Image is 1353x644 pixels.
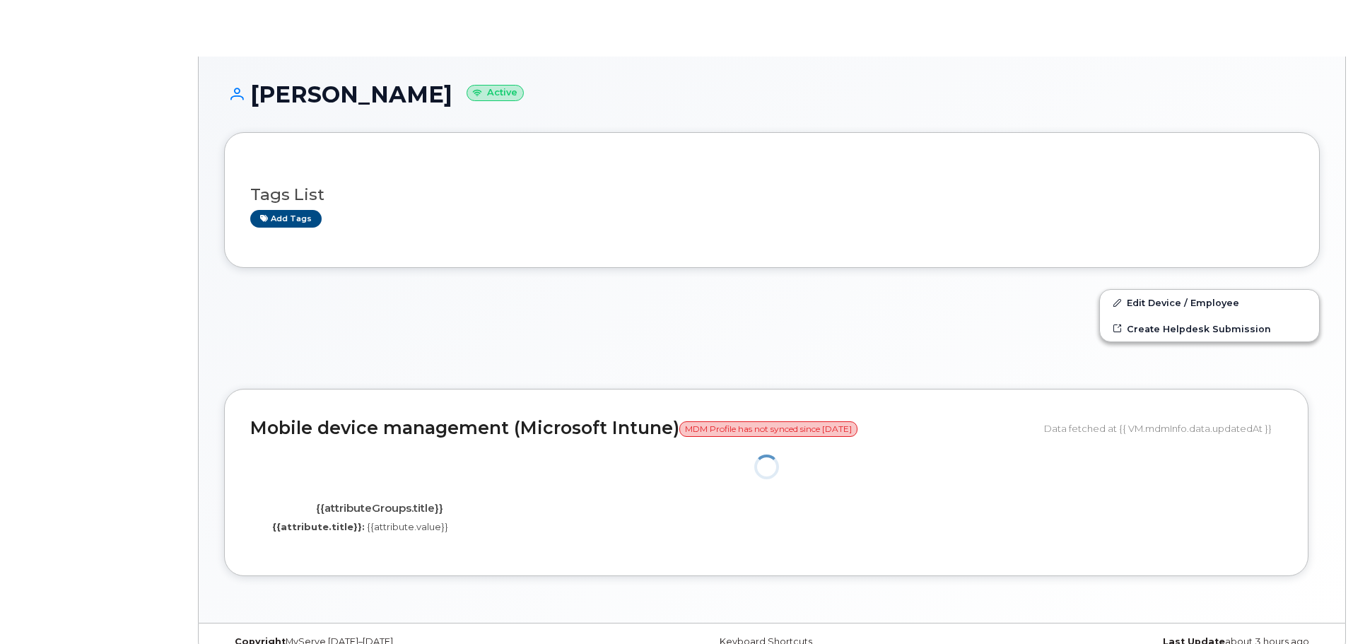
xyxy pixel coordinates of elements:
h3: Tags List [250,186,1294,204]
h1: [PERSON_NAME] [224,82,1320,107]
a: Edit Device / Employee [1100,290,1319,315]
label: {{attribute.title}}: [272,520,365,534]
div: Data fetched at {{ VM.mdmInfo.data.updatedAt }} [1044,415,1282,442]
h4: {{attributeGroups.title}} [261,503,498,515]
h2: Mobile device management (Microsoft Intune) [250,418,1033,438]
a: Add tags [250,210,322,228]
a: Create Helpdesk Submission [1100,316,1319,341]
small: Active [467,85,524,101]
span: MDM Profile has not synced since [DATE] [679,421,857,437]
span: {{attribute.value}} [367,521,448,532]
